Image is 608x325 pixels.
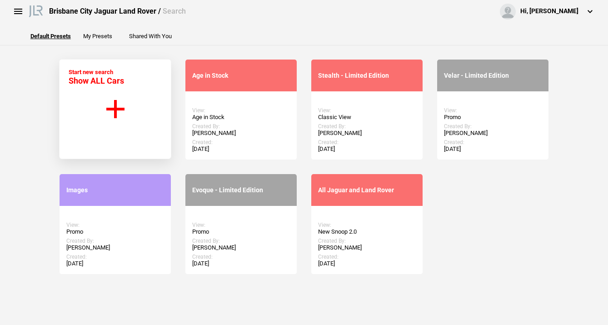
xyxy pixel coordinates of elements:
div: Created By: [444,123,542,130]
div: [PERSON_NAME] [66,244,164,251]
div: [DATE] [192,145,290,153]
div: [DATE] [66,260,164,267]
div: Created By: [192,238,290,244]
div: [PERSON_NAME] [318,244,416,251]
div: [PERSON_NAME] [444,130,542,137]
div: Stealth - Limited Edition [318,72,416,80]
div: Created By: [66,238,164,244]
div: [PERSON_NAME] [192,130,290,137]
div: Start new search [69,69,124,85]
div: All Jaguar and Land Rover [318,186,416,194]
div: Created By: [192,123,290,130]
div: View: [66,222,164,228]
div: Classic View [318,114,416,121]
div: New Snoop 2.0 [318,228,416,235]
div: View: [444,107,542,114]
span: Show ALL Cars [69,76,124,85]
div: View: [318,222,416,228]
div: Age in Stock [192,72,290,80]
div: Created By: [318,123,416,130]
div: [PERSON_NAME] [318,130,416,137]
div: Velar - Limited Edition [444,72,542,80]
button: My Presets [83,33,112,39]
div: View: [192,222,290,228]
div: Created: [66,254,164,260]
button: Default Presets [30,33,71,39]
img: landrover.png [27,4,45,17]
div: Evoque - Limited Edition [192,186,290,194]
div: [DATE] [444,145,542,153]
div: Promo [192,228,290,235]
div: Created: [192,139,290,145]
div: Brisbane City Jaguar Land Rover / [49,6,186,16]
div: [DATE] [192,260,290,267]
div: Created: [318,254,416,260]
div: Created: [318,139,416,145]
div: Created By: [318,238,416,244]
div: [DATE] [318,145,416,153]
div: View: [192,107,290,114]
div: Hi, [PERSON_NAME] [520,7,578,16]
button: Shared With You [129,33,172,39]
div: Created: [192,254,290,260]
button: Start new search Show ALL Cars [59,59,171,159]
div: [DATE] [318,260,416,267]
div: Promo [444,114,542,121]
span: Search [163,7,186,15]
div: Images [66,186,164,194]
div: Age in Stock [192,114,290,121]
div: Promo [66,228,164,235]
div: [PERSON_NAME] [192,244,290,251]
div: Created: [444,139,542,145]
div: View: [318,107,416,114]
